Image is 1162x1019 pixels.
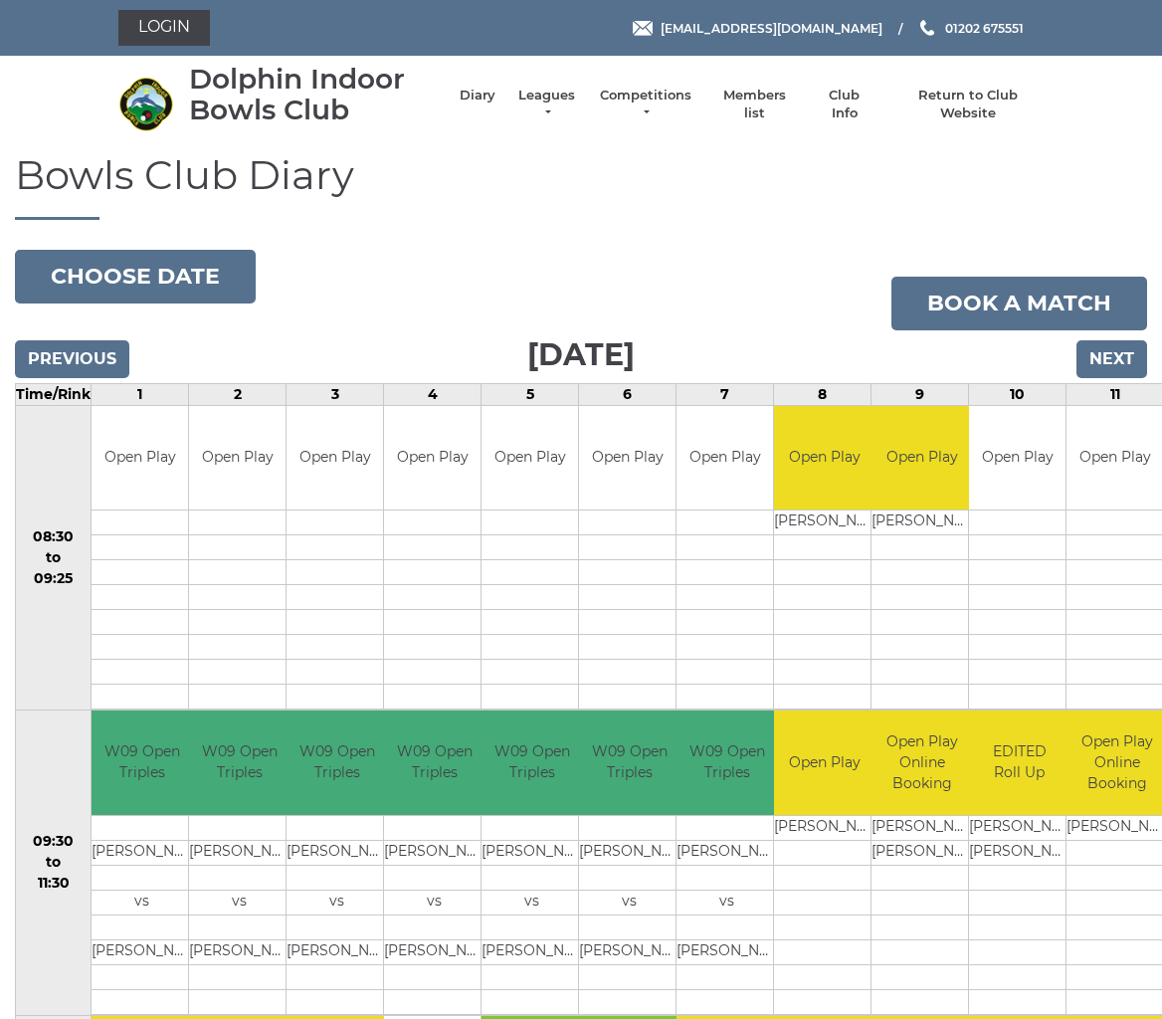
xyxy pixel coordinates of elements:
td: 7 [677,383,774,405]
td: W09 Open Triples [482,711,582,815]
a: Login [118,10,210,46]
td: [PERSON_NAME] [482,939,582,964]
td: [PERSON_NAME] [969,840,1069,865]
td: 1 [92,383,189,405]
td: [PERSON_NAME] [774,510,874,535]
a: Competitions [598,87,693,122]
td: W09 Open Triples [579,711,679,815]
input: Previous [15,340,129,378]
td: vs [482,890,582,915]
td: 09:30 to 11:30 [16,711,92,1016]
td: 2 [189,383,287,405]
td: EDITED Roll Up [969,711,1069,815]
td: [PERSON_NAME] [287,840,387,865]
td: Open Play [482,406,578,510]
td: 6 [579,383,677,405]
td: vs [579,890,679,915]
td: W09 Open Triples [92,711,192,815]
td: Open Play [92,406,188,510]
td: 08:30 to 09:25 [16,405,92,711]
td: W09 Open Triples [384,711,484,815]
button: Choose date [15,250,256,304]
td: [PERSON_NAME] [579,840,679,865]
td: [PERSON_NAME] [287,939,387,964]
input: Next [1076,340,1147,378]
td: 9 [871,383,969,405]
td: [PERSON_NAME] [677,939,777,964]
td: Open Play Online Booking [871,711,972,815]
td: [PERSON_NAME] [969,815,1069,840]
td: [PERSON_NAME] [92,840,192,865]
td: [PERSON_NAME] [774,815,874,840]
td: Open Play [871,406,972,510]
td: Open Play [677,406,773,510]
td: Open Play [969,406,1065,510]
td: Open Play [384,406,481,510]
td: [PERSON_NAME] [92,939,192,964]
td: W09 Open Triples [189,711,290,815]
img: Phone us [920,20,934,36]
td: [PERSON_NAME] [189,840,290,865]
td: Open Play [189,406,286,510]
td: W09 Open Triples [677,711,777,815]
td: [PERSON_NAME] [384,840,484,865]
td: Open Play [774,711,874,815]
span: [EMAIL_ADDRESS][DOMAIN_NAME] [661,20,882,35]
td: 3 [287,383,384,405]
div: Dolphin Indoor Bowls Club [189,64,440,125]
td: [PERSON_NAME] [871,815,972,840]
td: Time/Rink [16,383,92,405]
td: 8 [774,383,871,405]
td: 4 [384,383,482,405]
td: [PERSON_NAME] [384,939,484,964]
a: Club Info [816,87,873,122]
a: Members list [712,87,795,122]
td: vs [92,890,192,915]
h1: Bowls Club Diary [15,153,1147,220]
a: Email [EMAIL_ADDRESS][DOMAIN_NAME] [633,19,882,38]
td: Open Play [579,406,676,510]
img: Dolphin Indoor Bowls Club [118,77,173,131]
a: Diary [460,87,495,104]
a: Phone us 01202 675551 [917,19,1024,38]
td: [PERSON_NAME] [189,939,290,964]
td: vs [384,890,484,915]
td: vs [287,890,387,915]
a: Book a match [891,277,1147,330]
td: [PERSON_NAME] [482,840,582,865]
td: [PERSON_NAME] [871,840,972,865]
td: Open Play [774,406,874,510]
td: vs [189,890,290,915]
img: Email [633,21,653,36]
td: [PERSON_NAME] [677,840,777,865]
span: 01202 675551 [945,20,1024,35]
td: W09 Open Triples [287,711,387,815]
a: Leagues [515,87,578,122]
td: [PERSON_NAME] [579,939,679,964]
td: [PERSON_NAME] [871,510,972,535]
a: Return to Club Website [893,87,1044,122]
td: vs [677,890,777,915]
td: 5 [482,383,579,405]
td: 10 [969,383,1066,405]
td: Open Play [287,406,383,510]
